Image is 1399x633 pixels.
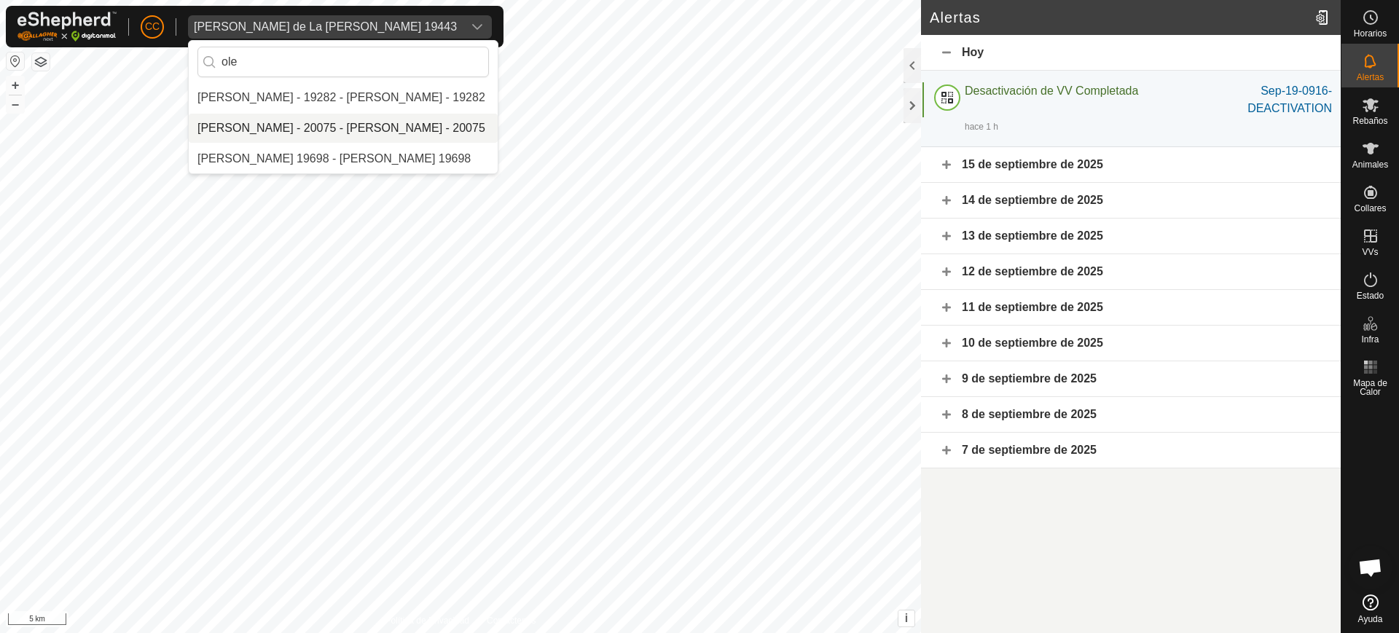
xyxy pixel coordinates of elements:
[1357,73,1384,82] span: Alertas
[1349,546,1392,589] div: Chat abierto
[7,52,24,70] button: Restablecer Mapa
[965,84,1138,97] span: Desactivación de VV Completada
[921,219,1341,254] div: 13 de septiembre de 2025
[921,254,1341,290] div: 12 de septiembre de 2025
[197,150,471,168] div: [PERSON_NAME] 19698 - [PERSON_NAME] 19698
[905,612,908,624] span: i
[921,397,1341,433] div: 8 de septiembre de 2025
[921,361,1341,397] div: 9 de septiembre de 2025
[189,144,498,173] li: Soledad Casquero Gutierrez 19698
[32,53,50,71] button: Capas del Mapa
[189,83,498,173] ul: Option List
[921,433,1341,468] div: 7 de septiembre de 2025
[1361,335,1379,344] span: Infra
[1358,615,1383,624] span: Ayuda
[1185,82,1332,117] div: Sep-19-0916-DEACTIVATION
[197,89,485,106] div: [PERSON_NAME] - 19282 - [PERSON_NAME] - 19282
[1362,248,1378,256] span: VVs
[1341,589,1399,629] a: Ayuda
[7,95,24,113] button: –
[1352,117,1387,125] span: Rebaños
[965,120,998,133] div: hace 1 h
[145,19,160,34] span: CC
[189,114,498,143] li: Olegario Arranz Rodrigo - 20075
[189,83,498,112] li: Cesar Lopez Moledo - 19282
[921,147,1341,183] div: 15 de septiembre de 2025
[1357,291,1384,300] span: Estado
[1345,379,1395,396] span: Mapa de Calor
[930,9,1309,26] h2: Alertas
[487,614,536,627] a: Contáctenos
[921,290,1341,326] div: 11 de septiembre de 2025
[1354,29,1387,38] span: Horarios
[194,21,457,33] div: [PERSON_NAME] de La [PERSON_NAME] 19443
[188,15,463,39] span: Jose Manuel Olivera de La Vega 19443
[197,47,489,77] input: Buscar por región, país, empresa o propiedad
[898,610,914,626] button: i
[1354,204,1386,213] span: Collares
[385,614,469,627] a: Política de Privacidad
[921,183,1341,219] div: 14 de septiembre de 2025
[463,15,492,39] div: dropdown trigger
[921,326,1341,361] div: 10 de septiembre de 2025
[197,119,485,137] div: [PERSON_NAME] - 20075 - [PERSON_NAME] - 20075
[1352,160,1388,169] span: Animales
[17,12,117,42] img: Logo Gallagher
[921,35,1341,71] div: Hoy
[7,76,24,94] button: +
